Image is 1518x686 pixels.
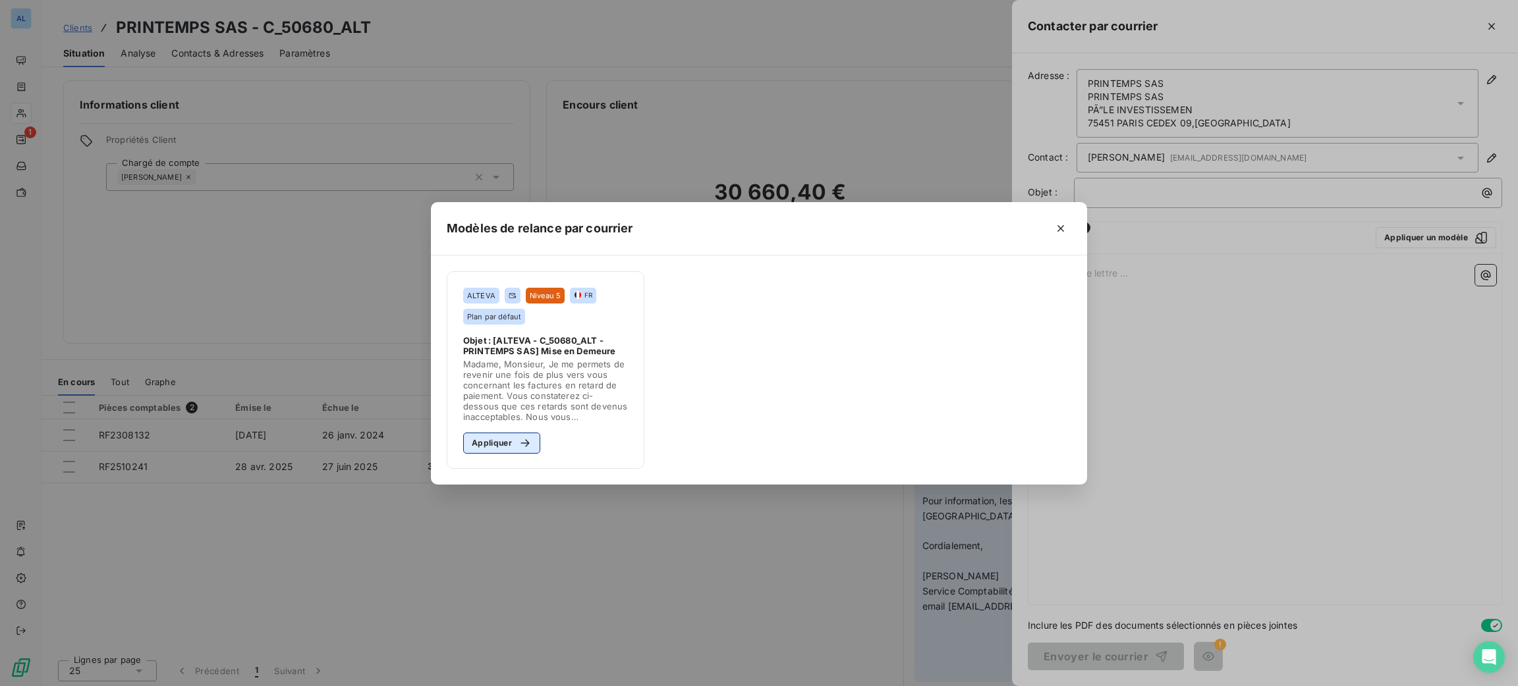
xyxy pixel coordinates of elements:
[574,290,592,300] div: FR
[467,292,495,300] span: ALTEVA
[467,313,521,321] span: Plan par défaut
[463,433,540,454] button: Appliquer
[463,335,628,356] span: Objet : [ALTEVA - C_50680_ALT - PRINTEMPS SAS] Mise en Demeure
[447,219,633,238] h5: Modèles de relance par courrier
[1473,641,1505,673] div: Open Intercom Messenger
[530,292,561,300] span: Niveau 5
[463,359,628,422] span: Madame, Monsieur, Je me permets de revenir une fois de plus vers vous concernant les factures en ...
